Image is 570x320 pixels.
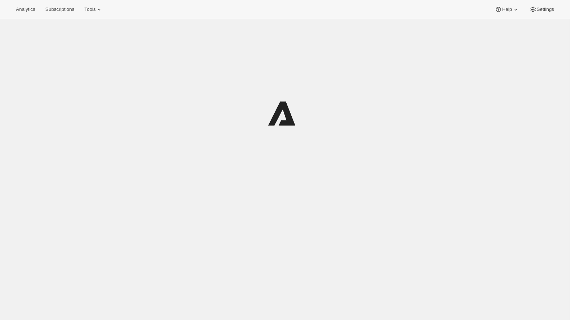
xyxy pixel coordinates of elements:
button: Help [490,4,523,14]
span: Tools [84,7,96,12]
button: Settings [525,4,558,14]
button: Tools [80,4,107,14]
span: Settings [537,7,554,12]
button: Analytics [12,4,39,14]
span: Analytics [16,7,35,12]
span: Help [502,7,512,12]
span: Subscriptions [45,7,74,12]
button: Subscriptions [41,4,79,14]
